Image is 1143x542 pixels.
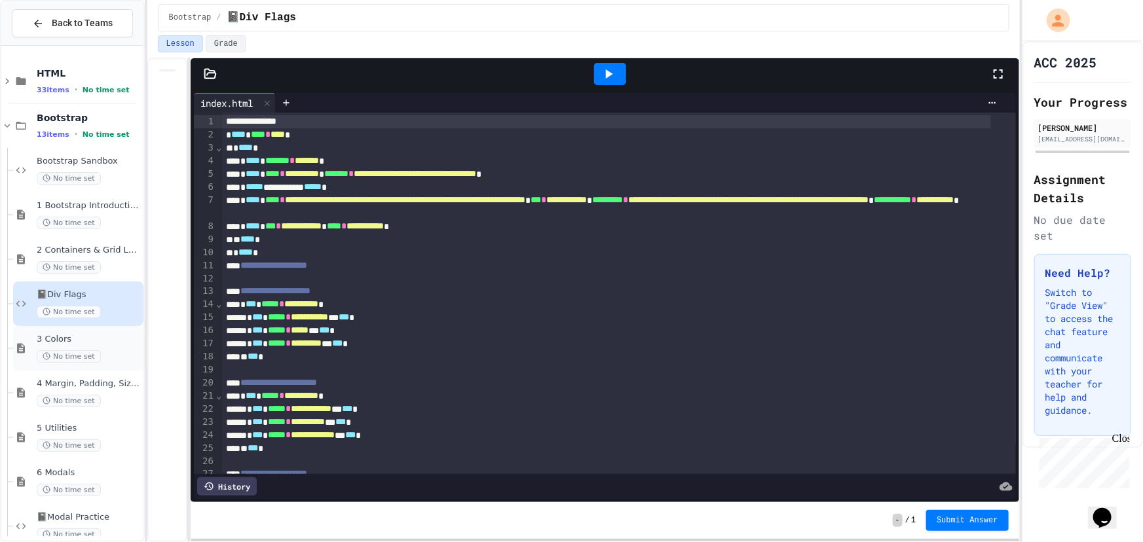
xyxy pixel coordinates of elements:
span: Back to Teams [52,16,113,30]
div: 22 [194,403,215,416]
div: 10 [194,246,215,259]
h2: Assignment Details [1034,170,1131,207]
span: 6 Modals [37,467,141,479]
h2: Your Progress [1034,93,1131,111]
div: index.html [194,93,276,113]
div: 16 [194,324,215,337]
div: 14 [194,298,215,311]
div: 23 [194,416,215,429]
div: Chat with us now!Close [5,5,90,83]
div: 1 [194,115,215,128]
div: 20 [194,376,215,389]
span: No time set [37,350,101,363]
span: HTML [37,67,141,79]
span: 3 Colors [37,334,141,345]
button: Back to Teams [12,9,133,37]
span: Submit Answer [937,515,998,526]
div: 8 [194,220,215,233]
div: 4 [194,154,215,168]
div: 5 [194,168,215,181]
span: No time set [37,528,101,541]
span: Bootstrap [169,12,212,23]
div: 2 [194,128,215,141]
span: No time set [37,261,101,274]
span: 4 Margin, Padding, Sizing [37,378,141,389]
span: Bootstrap Sandbox [37,156,141,167]
div: 21 [194,389,215,403]
span: 13 items [37,130,69,139]
div: 11 [194,259,215,272]
div: History [197,477,257,496]
div: 19 [194,363,215,376]
span: No time set [83,130,130,139]
span: / [905,515,910,526]
div: No due date set [1034,212,1131,244]
span: Fold line [215,390,222,401]
div: 25 [194,442,215,455]
span: No time set [37,439,101,452]
div: 12 [194,272,215,285]
span: 2 Containers & Grid Layout [37,245,141,256]
div: 17 [194,337,215,350]
button: Lesson [158,35,203,52]
span: 1 Bootstrap Introduction [37,200,141,211]
span: Bootstrap [37,112,141,124]
div: [EMAIL_ADDRESS][DOMAIN_NAME] [1038,134,1127,144]
span: • [75,84,77,95]
div: My Account [1033,5,1074,35]
span: No time set [37,217,101,229]
span: 📓Modal Practice [37,512,141,523]
span: 1 [911,515,916,526]
div: 26 [194,455,215,468]
span: No time set [37,484,101,496]
span: No time set [83,86,130,94]
span: No time set [37,306,101,318]
span: 33 items [37,86,69,94]
span: 📓Div Flags [227,10,296,26]
div: 9 [194,233,215,246]
div: 3 [194,141,215,154]
button: Submit Answer [926,510,1009,531]
span: 📓Div Flags [37,289,141,300]
span: No time set [37,172,101,185]
button: Grade [206,35,246,52]
div: 24 [194,429,215,442]
span: No time set [37,395,101,407]
div: 18 [194,350,215,363]
div: 13 [194,285,215,298]
iframe: chat widget [1088,490,1130,529]
h3: Need Help? [1045,265,1120,281]
p: Switch to "Grade View" to access the chat feature and communicate with your teacher for help and ... [1045,286,1120,417]
div: 27 [194,467,215,480]
iframe: chat widget [1034,433,1130,488]
div: index.html [194,96,259,110]
span: Fold line [215,298,222,309]
span: • [75,129,77,139]
div: 7 [194,194,215,220]
h1: ACC 2025 [1034,53,1097,71]
span: 5 Utilities [37,423,141,434]
div: 6 [194,181,215,194]
div: [PERSON_NAME] [1038,122,1127,134]
span: / [216,12,221,23]
div: 15 [194,311,215,324]
span: - [893,514,903,527]
span: Fold line [215,142,222,153]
